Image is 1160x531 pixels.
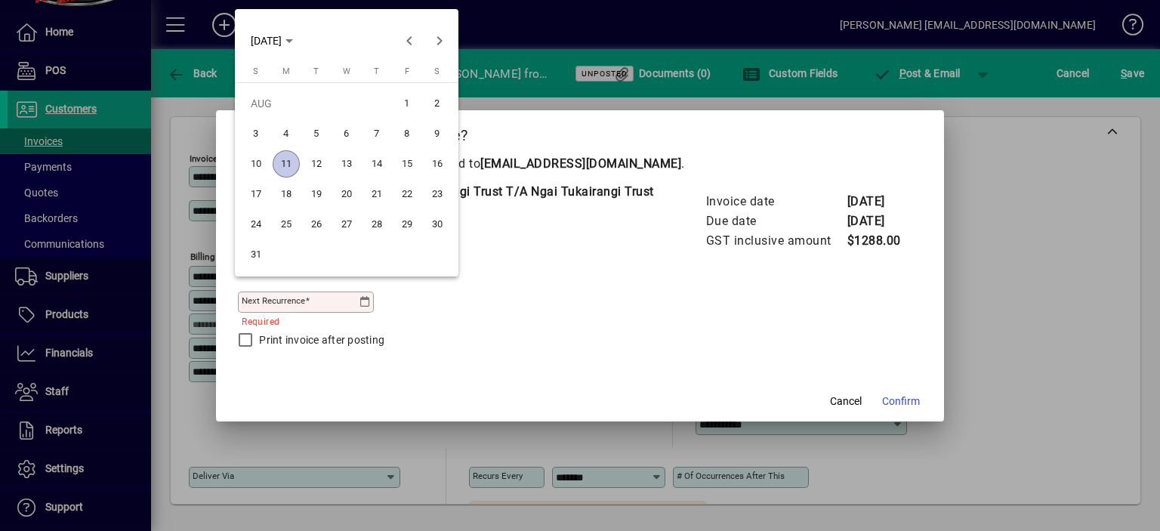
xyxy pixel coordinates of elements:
button: Fri Aug 01 2025 [392,88,422,119]
button: Wed Aug 13 2025 [332,149,362,179]
span: 18 [273,181,300,208]
span: T [313,66,319,76]
span: 9 [424,120,451,147]
button: Tue Aug 12 2025 [301,149,332,179]
span: 1 [393,90,421,117]
span: 27 [333,211,360,238]
span: 21 [363,181,390,208]
button: Sat Aug 30 2025 [422,209,452,239]
button: Mon Aug 25 2025 [271,209,301,239]
button: Sun Aug 03 2025 [241,119,271,149]
span: 22 [393,181,421,208]
span: 10 [242,150,270,178]
span: 28 [363,211,390,238]
span: 26 [303,211,330,238]
button: Fri Aug 22 2025 [392,179,422,209]
button: Wed Aug 06 2025 [332,119,362,149]
span: 3 [242,120,270,147]
span: 24 [242,211,270,238]
button: Sun Aug 24 2025 [241,209,271,239]
button: Next month [424,26,455,56]
span: M [282,66,290,76]
span: 12 [303,150,330,178]
button: Sun Aug 31 2025 [241,239,271,270]
span: 20 [333,181,360,208]
button: Sat Aug 23 2025 [422,179,452,209]
button: Previous month [394,26,424,56]
button: Thu Aug 14 2025 [362,149,392,179]
span: 5 [303,120,330,147]
button: Sat Aug 02 2025 [422,88,452,119]
span: 16 [424,150,451,178]
button: Thu Aug 28 2025 [362,209,392,239]
span: T [374,66,379,76]
span: 23 [424,181,451,208]
span: 11 [273,150,300,178]
span: 17 [242,181,270,208]
span: 19 [303,181,330,208]
span: W [343,66,350,76]
button: Tue Aug 26 2025 [301,209,332,239]
button: Tue Aug 05 2025 [301,119,332,149]
span: 14 [363,150,390,178]
span: [DATE] [251,35,282,47]
button: Fri Aug 08 2025 [392,119,422,149]
button: Mon Aug 18 2025 [271,179,301,209]
span: 30 [424,211,451,238]
button: Thu Aug 07 2025 [362,119,392,149]
button: Sun Aug 10 2025 [241,149,271,179]
button: Sat Aug 09 2025 [422,119,452,149]
button: Wed Aug 20 2025 [332,179,362,209]
button: Tue Aug 19 2025 [301,179,332,209]
button: Mon Aug 11 2025 [271,149,301,179]
span: 13 [333,150,360,178]
span: S [434,66,440,76]
button: Fri Aug 29 2025 [392,209,422,239]
span: 6 [333,120,360,147]
button: Mon Aug 04 2025 [271,119,301,149]
span: F [405,66,409,76]
td: AUG [241,88,392,119]
span: 4 [273,120,300,147]
span: S [253,66,258,76]
span: 7 [363,120,390,147]
button: Sun Aug 17 2025 [241,179,271,209]
button: Fri Aug 15 2025 [392,149,422,179]
span: 29 [393,211,421,238]
span: 31 [242,241,270,268]
span: 2 [424,90,451,117]
button: Sat Aug 16 2025 [422,149,452,179]
button: Thu Aug 21 2025 [362,179,392,209]
span: 8 [393,120,421,147]
span: 25 [273,211,300,238]
button: Choose month and year [245,27,299,54]
span: 15 [393,150,421,178]
button: Wed Aug 27 2025 [332,209,362,239]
